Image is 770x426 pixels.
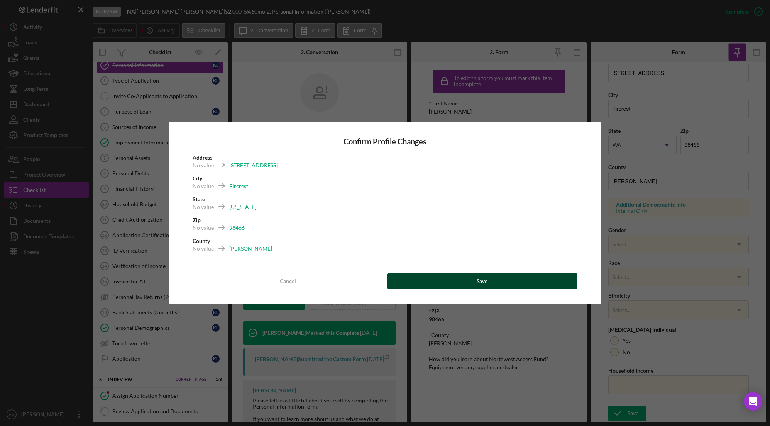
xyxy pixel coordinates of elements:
[193,203,214,211] div: No value
[193,196,205,202] b: State
[229,182,248,190] div: Fircrest
[229,224,245,232] div: 98466
[229,245,272,253] div: [PERSON_NAME]
[193,137,578,146] h4: Confirm Profile Changes
[193,161,214,169] div: No value
[477,273,487,289] div: Save
[193,154,212,161] b: Address
[193,224,214,232] div: No value
[280,273,296,289] div: Cancel
[193,238,210,244] b: County
[193,175,202,182] b: City
[193,182,214,190] div: No value
[193,217,201,223] b: Zip
[387,273,578,289] button: Save
[744,392,762,411] div: Open Intercom Messenger
[193,245,214,253] div: No value
[229,203,256,211] div: [US_STATE]
[229,161,278,169] div: [STREET_ADDRESS]
[193,273,383,289] button: Cancel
